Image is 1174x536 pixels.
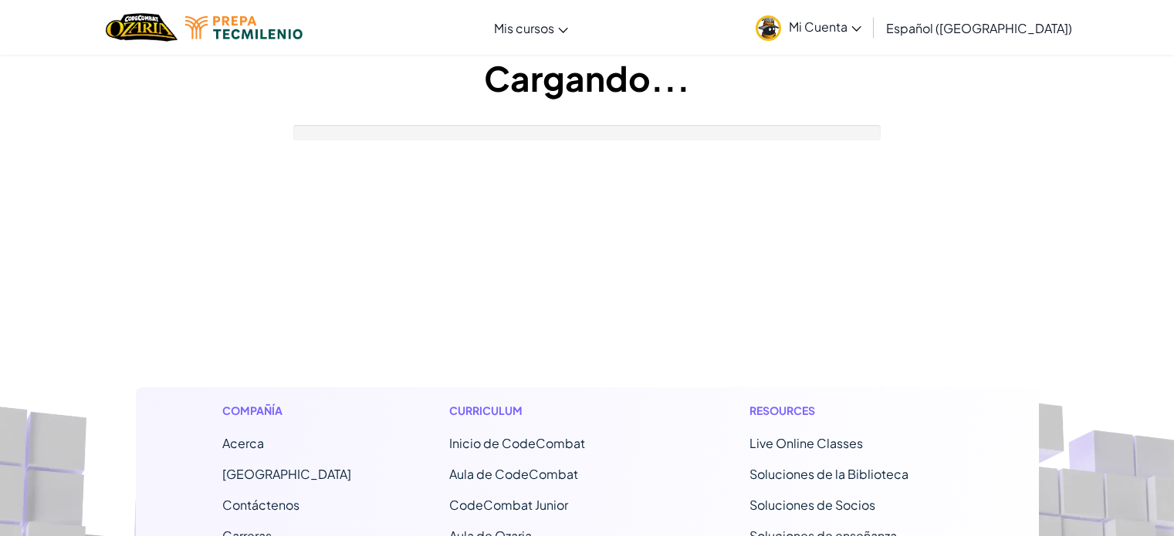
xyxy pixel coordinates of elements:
a: CodeCombat Junior [449,497,568,513]
a: Live Online Classes [749,435,863,451]
img: Home [106,12,178,43]
a: Aula de CodeCombat [449,466,578,482]
a: Soluciones de la Biblioteca [749,466,908,482]
span: Mi Cuenta [789,19,861,35]
h1: Compañía [222,403,351,419]
a: [GEOGRAPHIC_DATA] [222,466,351,482]
a: Soluciones de Socios [749,497,875,513]
a: Acerca [222,435,264,451]
a: Mi Cuenta [748,3,869,52]
span: Inicio de CodeCombat [449,435,585,451]
span: Mis cursos [494,20,554,36]
img: avatar [756,15,781,41]
span: Contáctenos [222,497,299,513]
h1: Resources [749,403,952,419]
a: Ozaria by CodeCombat logo [106,12,178,43]
a: Español ([GEOGRAPHIC_DATA]) [878,7,1080,49]
img: Tecmilenio logo [185,16,303,39]
span: Español ([GEOGRAPHIC_DATA]) [886,20,1072,36]
h1: Curriculum [449,403,652,419]
a: Mis cursos [486,7,576,49]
